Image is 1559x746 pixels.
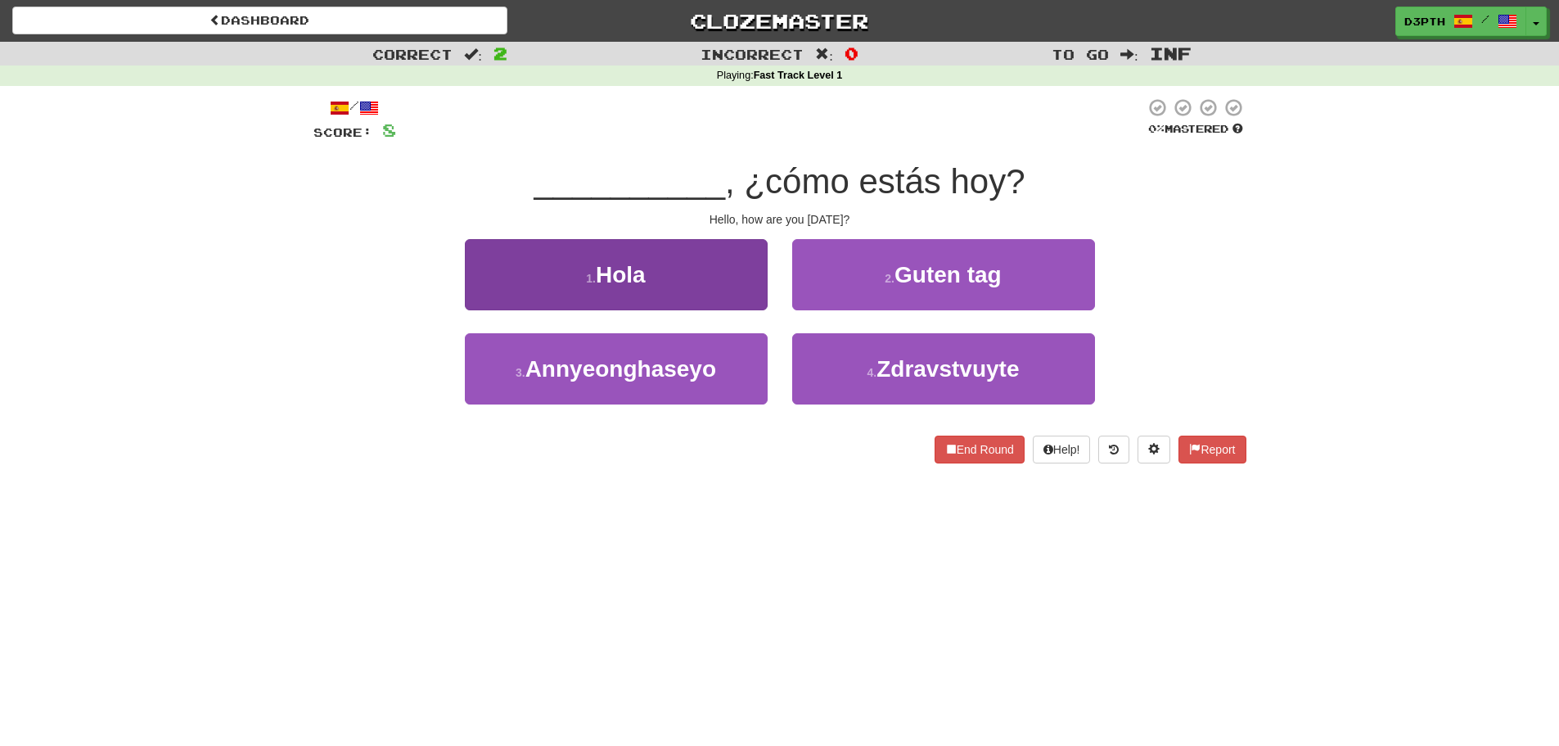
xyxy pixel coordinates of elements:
span: 8 [382,120,396,140]
span: Guten tag [894,262,1002,287]
button: 4.Zdravstvuyte [792,333,1095,405]
button: 3.Annyeonghaseyo [465,333,768,405]
span: __________ [534,162,725,201]
button: Help! [1033,436,1091,463]
span: Zdravstvuyte [876,356,1019,382]
a: Dashboard [12,7,507,34]
span: To go [1052,46,1109,62]
small: 2 . [885,272,894,285]
span: Incorrect [701,46,804,62]
span: / [1481,13,1489,25]
span: Hola [596,262,646,287]
small: 1 . [586,272,596,285]
span: Correct [372,46,453,62]
span: : [1120,47,1138,61]
small: 4 . [867,366,877,379]
span: , ¿cómo estás hoy? [725,162,1025,201]
span: 2 [493,43,507,63]
a: Clozemaster [532,7,1027,35]
span: Inf [1150,43,1192,63]
span: : [815,47,833,61]
span: d3pth [1404,14,1445,29]
button: End Round [935,436,1025,463]
small: 3 . [516,366,525,379]
button: 2.Guten tag [792,239,1095,310]
span: 0 % [1148,122,1165,135]
button: Round history (alt+y) [1098,436,1129,463]
div: Hello, how are you [DATE]? [313,211,1246,228]
strong: Fast Track Level 1 [754,70,843,81]
button: 1.Hola [465,239,768,310]
span: 0 [845,43,858,63]
button: Report [1178,436,1246,463]
a: d3pth / [1395,7,1526,36]
span: : [464,47,482,61]
span: Annyeonghaseyo [525,356,716,382]
div: / [313,97,396,118]
div: Mastered [1145,122,1246,137]
span: Score: [313,125,372,139]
